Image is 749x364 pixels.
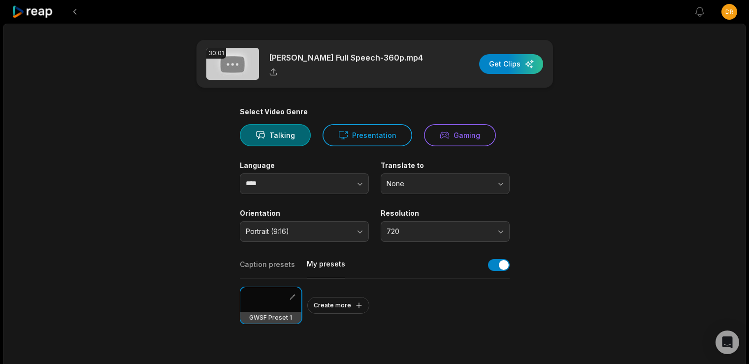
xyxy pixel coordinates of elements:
div: 30:01 [206,48,226,59]
span: 720 [387,227,490,236]
button: Get Clips [479,54,543,74]
button: Gaming [424,124,496,146]
button: Portrait (9:16) [240,221,369,242]
button: 720 [381,221,510,242]
button: Caption presets [240,260,295,278]
label: Orientation [240,209,369,218]
button: None [381,173,510,194]
label: Language [240,161,369,170]
button: Presentation [323,124,412,146]
span: None [387,179,490,188]
span: Portrait (9:16) [246,227,349,236]
button: Talking [240,124,311,146]
button: Create more [307,297,369,314]
label: Translate to [381,161,510,170]
div: Open Intercom Messenger [716,331,739,354]
label: Resolution [381,209,510,218]
button: My presets [307,259,345,278]
h3: GWSF Preset 1 [249,314,292,322]
p: [PERSON_NAME] Full Speech-360p.mp4 [269,52,423,64]
div: Select Video Genre [240,107,510,116]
